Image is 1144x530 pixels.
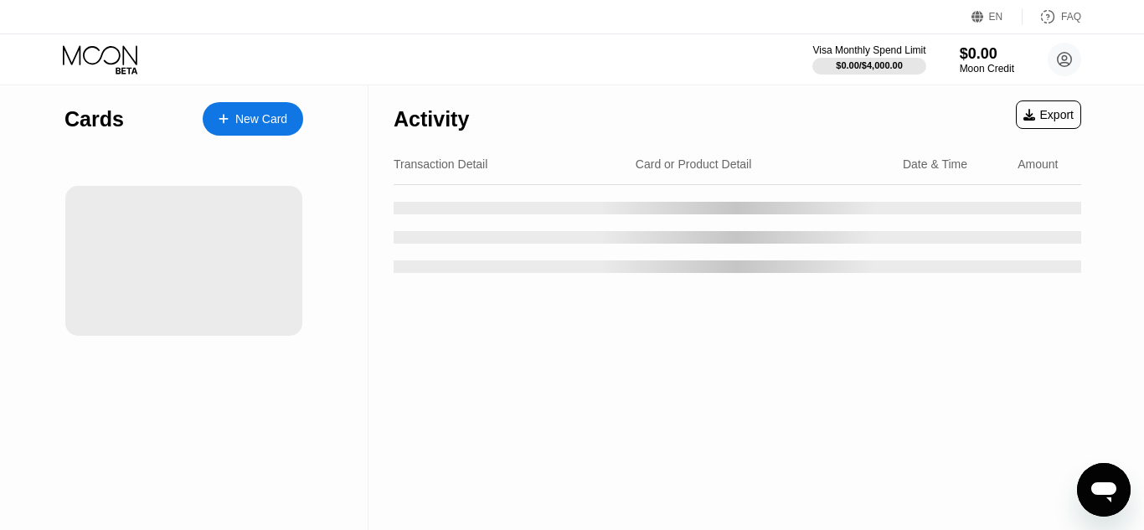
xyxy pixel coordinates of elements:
[960,45,1014,75] div: $0.00Moon Credit
[960,45,1014,63] div: $0.00
[1023,108,1074,121] div: Export
[394,107,469,131] div: Activity
[1061,11,1081,23] div: FAQ
[960,63,1014,75] div: Moon Credit
[812,44,925,75] div: Visa Monthly Spend Limit$0.00/$4,000.00
[836,60,903,70] div: $0.00 / $4,000.00
[971,8,1023,25] div: EN
[636,157,752,171] div: Card or Product Detail
[1077,463,1131,517] iframe: Button to launch messaging window
[989,11,1003,23] div: EN
[1023,8,1081,25] div: FAQ
[812,44,925,56] div: Visa Monthly Spend Limit
[64,107,124,131] div: Cards
[394,157,487,171] div: Transaction Detail
[1018,157,1058,171] div: Amount
[903,157,967,171] div: Date & Time
[235,112,287,126] div: New Card
[203,102,303,136] div: New Card
[1016,100,1081,129] div: Export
